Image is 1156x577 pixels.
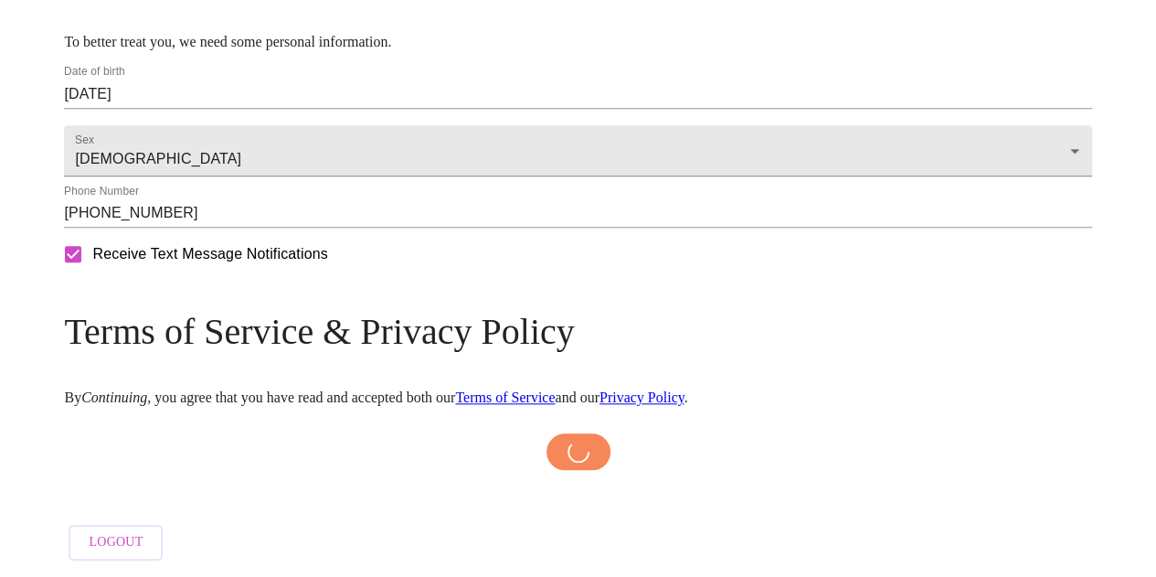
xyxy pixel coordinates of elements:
div: [DEMOGRAPHIC_DATA] [64,125,1091,176]
button: Logout [69,525,163,561]
h3: Terms of Service & Privacy Policy [64,310,1091,353]
span: Receive Text Message Notifications [92,243,327,265]
label: Date of birth [64,67,125,78]
a: Terms of Service [455,390,555,405]
label: Phone Number [64,186,139,197]
em: Continuing [81,390,147,405]
p: By , you agree that you have read and accepted both our and our . [64,390,1091,406]
span: Logout [89,531,143,554]
p: To better treat you, we need some personal information. [64,34,1091,50]
a: Privacy Policy [599,390,684,405]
